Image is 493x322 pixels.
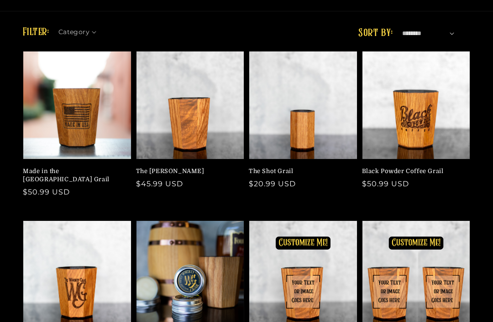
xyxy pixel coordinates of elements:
[58,27,89,37] span: Category
[362,167,465,175] a: Black Powder Coffee Grail
[23,167,126,184] a: Made in the [GEOGRAPHIC_DATA] Grail
[136,167,239,175] a: The [PERSON_NAME]
[58,25,102,35] summary: Category
[358,28,393,39] label: Sort by:
[23,24,49,41] h2: Filter:
[249,167,352,175] a: The Shot Grail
